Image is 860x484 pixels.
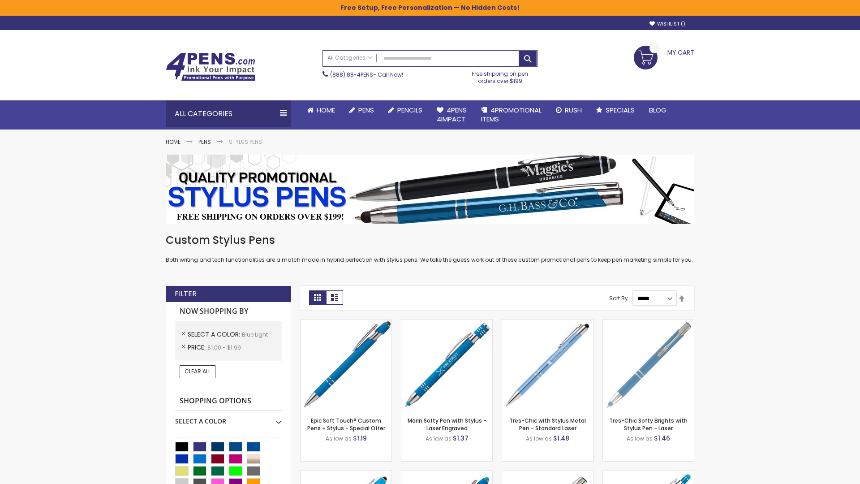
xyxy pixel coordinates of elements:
span: Rush [565,105,582,115]
span: Pencils [397,105,422,115]
img: 4Pens Custom Pens and Promotional Products [166,52,255,81]
span: As low as [627,435,653,442]
a: Pens [342,100,381,120]
span: 4Pens 4impact [437,105,467,124]
span: $1.46 [654,434,670,443]
span: Blog [649,105,666,115]
span: $1.00 - $1.99 [207,344,241,351]
span: Clear All [185,367,211,375]
a: Marin Softy Pen with Stylus - Laser Engraved-Blue - Light [401,319,492,327]
label: Sort By [609,294,628,302]
strong: Filter [175,289,197,299]
a: Marin Softy Pen with Stylus - Laser Engraved [408,417,486,432]
span: Home [317,105,335,115]
span: All Categories [327,54,372,61]
a: Blog [642,100,674,120]
div: Select A Color [175,411,282,426]
a: Tres-Chic with Stylus Metal Pen - Standard Laser-Blue - Light [502,319,593,327]
a: Tres-Chic Touch Pen - Standard Laser-Blue - Light [502,471,593,478]
span: Blue Light [242,331,268,338]
h1: Custom Stylus Pens [166,233,694,247]
a: Wishlist [649,21,685,27]
img: Stylus Pens [166,155,694,224]
a: 4Pens4impact [430,100,474,130]
span: Specials [606,105,635,115]
strong: Now Shopping by [175,302,282,321]
a: Specials [589,100,642,120]
div: All Categories [166,100,291,127]
span: Select A Color [188,330,242,339]
span: Price [188,343,207,352]
a: Epic Soft Touch® Custom Pens + Stylus - Special Offer [307,417,385,432]
strong: Shopping Options [175,392,282,411]
div: Free shipping on pen orders over $199 [463,67,538,85]
img: 4P-MS8B-Blue - Light [301,320,391,411]
a: 4PROMOTIONALITEMS [474,100,549,130]
a: Ellipse Stylus Pen - Standard Laser-Blue - Light [301,471,391,478]
a: Phoenix Softy Brights with Stylus Pen - Laser-Blue - Light [603,471,694,478]
strong: Stylus Pens [229,138,262,146]
img: Tres-Chic with Stylus Metal Pen - Standard Laser-Blue - Light [502,320,593,411]
a: Tres-Chic with Stylus Metal Pen - Standard Laser [509,417,586,432]
span: Pens [358,105,374,115]
span: $1.19 [353,434,367,443]
img: Marin Softy Pen with Stylus - Laser Engraved-Blue - Light [401,320,492,411]
div: Both writing and tech functionalities are a match made in hybrid perfection with stylus pens. We ... [166,233,694,264]
a: Home [300,100,342,120]
span: As low as [526,435,552,442]
span: $1.48 [553,434,569,443]
a: Rush [549,100,589,120]
a: Pens [198,138,211,146]
a: Clear All [180,365,215,378]
img: Tres-Chic Softy Brights with Stylus Pen - Laser-Blue - Light [603,320,694,411]
a: All Categories [323,51,377,65]
a: (888) 88-4PENS [330,71,373,78]
a: Tres-Chic Softy Brights with Stylus Pen - Laser [609,417,688,432]
a: Pencils [381,100,430,120]
span: $1.37 [453,434,469,443]
a: Tres-Chic Softy Brights with Stylus Pen - Laser-Blue - Light [603,319,694,327]
span: As low as [426,435,451,442]
span: - Call Now! [330,71,403,78]
a: Home [166,138,181,146]
span: As low as [326,435,352,442]
strong: Grid [309,290,326,305]
span: 4PROMOTIONAL ITEMS [481,105,542,124]
a: Ellipse Softy Brights with Stylus Pen - Laser-Blue - Light [401,471,492,478]
a: 4P-MS8B-Blue - Light [301,319,391,327]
